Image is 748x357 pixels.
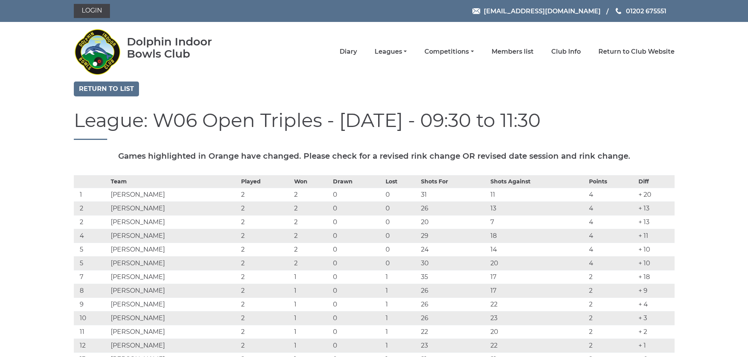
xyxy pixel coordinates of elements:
h1: League: W06 Open Triples - [DATE] - 09:30 to 11:30 [74,110,675,140]
td: 23 [488,311,587,325]
td: 0 [331,215,384,229]
td: 2 [239,243,292,256]
td: 7 [488,215,587,229]
td: + 3 [636,311,675,325]
td: 0 [384,201,419,215]
td: 14 [488,243,587,256]
a: Club Info [551,47,581,56]
td: 26 [419,284,488,297]
td: 26 [419,201,488,215]
div: Dolphin Indoor Bowls Club [127,36,237,60]
td: 2 [74,201,109,215]
td: 26 [419,311,488,325]
td: 10 [74,311,109,325]
a: Leagues [375,47,407,56]
td: 0 [331,297,384,311]
td: [PERSON_NAME] [109,284,239,297]
a: Return to list [74,82,139,96]
td: 2 [239,201,292,215]
td: [PERSON_NAME] [109,325,239,339]
td: 20 [419,215,488,229]
td: + 2 [636,325,675,339]
td: 2 [292,201,331,215]
td: 4 [587,243,636,256]
td: 29 [419,229,488,243]
td: 2 [587,325,636,339]
img: Phone us [616,8,621,14]
td: 2 [292,215,331,229]
td: 0 [384,243,419,256]
a: Return to Club Website [598,47,675,56]
td: 2 [74,215,109,229]
td: + 13 [636,215,675,229]
td: 0 [384,256,419,270]
td: + 9 [636,284,675,297]
td: 12 [74,339,109,352]
td: 0 [331,201,384,215]
td: 26 [419,297,488,311]
a: Competitions [424,47,474,56]
a: Members list [492,47,534,56]
td: 0 [331,284,384,297]
td: 0 [331,188,384,201]
td: 7 [74,270,109,284]
th: Won [292,175,331,188]
span: 01202 675551 [626,7,666,14]
td: 0 [384,215,419,229]
th: Played [239,175,292,188]
td: [PERSON_NAME] [109,243,239,256]
td: [PERSON_NAME] [109,256,239,270]
td: [PERSON_NAME] [109,297,239,311]
th: Drawn [331,175,384,188]
td: 35 [419,270,488,284]
td: 18 [488,229,587,243]
td: 2 [239,284,292,297]
td: 2 [292,256,331,270]
td: 0 [331,270,384,284]
td: 5 [74,256,109,270]
td: 2 [587,297,636,311]
td: 1 [384,325,419,339]
td: 4 [587,215,636,229]
td: 1 [292,270,331,284]
td: 0 [331,339,384,352]
td: 1 [74,188,109,201]
td: 2 [587,339,636,352]
td: [PERSON_NAME] [109,215,239,229]
a: Login [74,4,110,18]
th: Points [587,175,636,188]
td: 5 [74,243,109,256]
td: 2 [239,188,292,201]
td: 0 [331,311,384,325]
td: + 10 [636,256,675,270]
td: 20 [488,325,587,339]
td: 1 [292,284,331,297]
td: 2 [292,243,331,256]
td: + 4 [636,297,675,311]
h5: Games highlighted in Orange have changed. Please check for a revised rink change OR revised date ... [74,152,675,160]
td: 1 [292,339,331,352]
td: [PERSON_NAME] [109,188,239,201]
td: + 11 [636,229,675,243]
td: + 18 [636,270,675,284]
td: 2 [587,284,636,297]
a: Email [EMAIL_ADDRESS][DOMAIN_NAME] [472,6,601,16]
td: 22 [488,339,587,352]
td: 11 [488,188,587,201]
td: 2 [239,229,292,243]
td: 0 [384,188,419,201]
td: [PERSON_NAME] [109,311,239,325]
td: 1 [384,297,419,311]
td: 4 [74,229,109,243]
td: 24 [419,243,488,256]
td: [PERSON_NAME] [109,201,239,215]
td: 0 [331,243,384,256]
td: 22 [419,325,488,339]
td: 1 [292,311,331,325]
td: 4 [587,229,636,243]
td: 20 [488,256,587,270]
td: 4 [587,201,636,215]
td: 17 [488,270,587,284]
td: 2 [239,339,292,352]
td: 1 [292,297,331,311]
